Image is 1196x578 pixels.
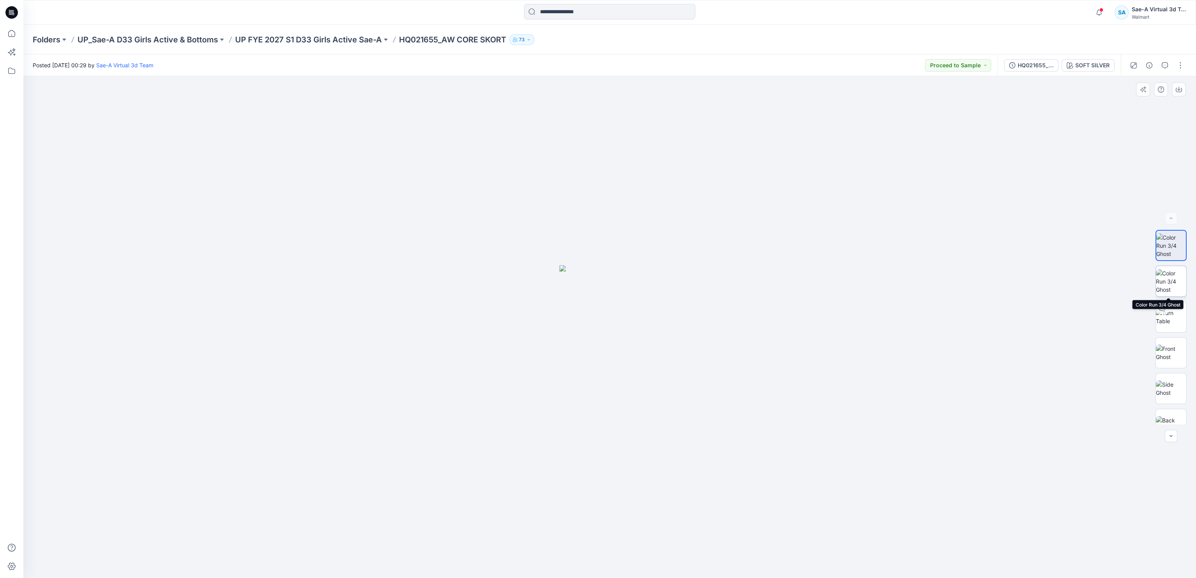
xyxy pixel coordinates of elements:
div: SA [1115,5,1129,19]
div: HQ021655_SIZE-SET_AW CORE SKORT_SaeA_081825 [1018,61,1054,70]
img: Color Run 3/4 Ghost [1156,233,1186,258]
a: UP_Sae-A D33 Girls Active & Bottoms [77,34,218,45]
img: Side Ghost [1156,380,1186,397]
div: Sae-A Virtual 3d Team [1132,5,1186,14]
button: Details [1143,59,1156,72]
div: SOFT SILVER [1075,61,1110,70]
button: SOFT SILVER [1062,59,1115,72]
a: Sae-A Virtual 3d Team [96,62,153,68]
img: Turn Table [1156,309,1186,325]
a: Folders [33,34,60,45]
img: Back Ghost [1156,416,1186,433]
img: Color Run 3/4 Ghost [1156,269,1186,294]
div: Walmart [1132,14,1186,20]
p: HQ021655_AW CORE SKORT [399,34,506,45]
img: eyJhbGciOiJIUzI1NiIsImtpZCI6IjAiLCJzbHQiOiJzZXMiLCJ0eXAiOiJKV1QifQ.eyJkYXRhIjp7InR5cGUiOiJzdG9yYW... [559,265,660,578]
a: UP FYE 2027 S1 D33 Girls Active Sae-A [235,34,382,45]
p: 73 [519,35,525,44]
span: Posted [DATE] 00:29 by [33,61,153,69]
img: Front Ghost [1156,345,1186,361]
button: HQ021655_SIZE-SET_AW CORE SKORT_SaeA_081825 [1004,59,1059,72]
button: 73 [509,34,535,45]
